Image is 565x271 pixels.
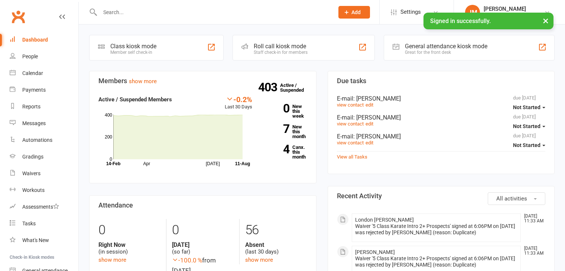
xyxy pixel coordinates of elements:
strong: Absent [245,241,307,248]
div: Automations [22,137,52,143]
div: Roll call kiosk mode [254,43,308,50]
a: show more [245,257,273,263]
div: (so far) [172,241,234,255]
div: Gradings [22,154,43,160]
strong: 403 [258,82,280,93]
div: (last 30 days) [245,241,307,255]
a: What's New [10,232,78,249]
button: × [539,13,552,29]
a: Gradings [10,148,78,165]
a: Tasks [10,215,78,232]
div: Waiver '5 Class Karate Intro 2+ Prospects' signed at 6:06PM on [DATE] was rejected by [PERSON_NAM... [355,223,518,236]
a: 403Active / Suspended [280,77,313,98]
div: Payments [22,87,46,93]
strong: 0 [263,103,289,114]
h3: Members [98,77,307,85]
button: Not Started [513,138,545,152]
a: show more [129,78,157,85]
div: Calendar [22,70,43,76]
a: Assessments [10,199,78,215]
div: 56 [245,219,307,241]
a: Calendar [10,65,78,82]
a: view contact [337,102,364,108]
strong: Right Now [98,241,160,248]
div: Waivers [22,170,40,176]
button: Not Started [513,101,545,114]
time: [DATE] 11:33 AM [520,214,545,223]
div: Dashboard [22,37,48,43]
div: JM [465,5,480,20]
div: E-mail [337,114,546,121]
span: Add [351,9,361,15]
div: Tasks [22,221,36,226]
div: Messages [22,120,46,126]
span: Not Started [513,142,540,148]
strong: [DATE] [172,241,234,248]
div: Class kiosk mode [110,43,156,50]
div: Assessments [22,204,59,210]
div: 0 [98,219,160,241]
a: Clubworx [9,7,27,26]
a: 4Canx. this month [263,145,307,159]
div: People [22,53,38,59]
a: People [10,48,78,65]
div: Great for the front desk [405,50,487,55]
strong: 4 [263,144,289,155]
button: Not Started [513,120,545,133]
h3: Recent Activity [337,192,546,200]
a: show more [98,257,126,263]
a: Messages [10,115,78,132]
a: edit [366,102,373,108]
span: All activities [496,195,527,202]
a: Workouts [10,182,78,199]
div: Reports [22,104,40,110]
span: London [PERSON_NAME] [355,217,414,223]
div: Workouts [22,187,45,193]
a: edit [366,121,373,127]
span: : [PERSON_NAME] [353,133,401,140]
div: Staff check-in for members [254,50,308,55]
span: Signed in successfully. [430,17,491,25]
div: [PERSON_NAME] [484,6,526,12]
span: Not Started [513,104,540,110]
span: Not Started [513,123,540,129]
a: Payments [10,82,78,98]
strong: Active / Suspended Members [98,96,172,103]
input: Search... [98,7,329,17]
div: Member self check-in [110,50,156,55]
div: Waiver '5 Class Karate Intro 2+ Prospects' signed at 6:06PM on [DATE] was rejected by [PERSON_NAM... [355,255,518,268]
a: view contact [337,140,364,146]
h3: Attendance [98,202,307,209]
span: [PERSON_NAME] [355,249,395,255]
button: All activities [488,192,545,205]
time: [DATE] 11:33 AM [520,246,545,256]
div: E-mail [337,95,546,102]
span: : [PERSON_NAME] [353,95,401,102]
div: (in session) [98,241,160,255]
a: Dashboard [10,32,78,48]
a: 7New this month [263,124,307,139]
span: Settings [400,4,421,20]
div: Spark Fitness [484,12,526,19]
a: View all Tasks [337,154,367,160]
div: Last 30 Days [225,95,252,111]
a: Reports [10,98,78,115]
a: edit [366,140,373,146]
button: Add [338,6,370,19]
div: 0 [172,219,234,241]
div: General attendance kiosk mode [405,43,487,50]
div: E-mail [337,133,546,140]
h3: Due tasks [337,77,546,85]
div: -0.2% [225,95,252,103]
a: Automations [10,132,78,148]
div: What's New [22,237,49,243]
a: 0New this week [263,104,307,118]
a: Waivers [10,165,78,182]
strong: 7 [263,123,289,134]
span: -100.0 % [172,257,202,264]
a: view contact [337,121,364,127]
span: : [PERSON_NAME] [353,114,401,121]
